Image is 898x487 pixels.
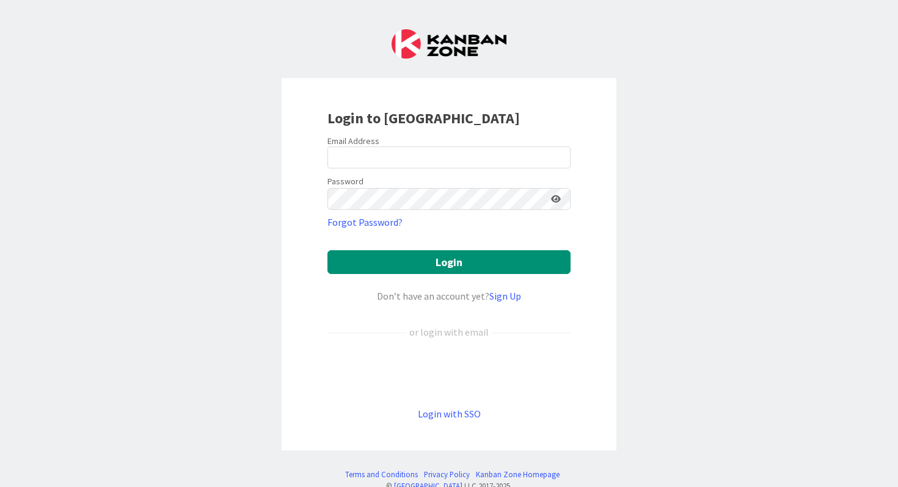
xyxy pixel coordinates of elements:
[406,325,492,339] div: or login with email
[327,175,363,188] label: Password
[489,290,521,302] a: Sign Up
[424,469,470,480] a: Privacy Policy
[327,109,520,128] b: Login to [GEOGRAPHIC_DATA]
[327,250,571,274] button: Login
[392,29,506,59] img: Kanban Zone
[327,289,571,303] div: Don’t have an account yet?
[418,408,481,420] a: Login with SSO
[327,215,403,229] a: Forgot Password?
[476,469,560,480] a: Kanban Zone Homepage
[345,469,418,480] a: Terms and Conditions
[327,135,379,146] label: Email Address
[321,359,577,386] iframe: Sign in with Google Button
